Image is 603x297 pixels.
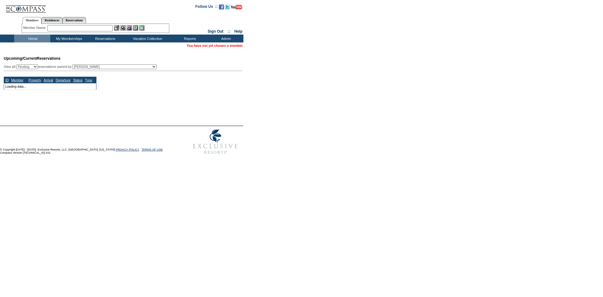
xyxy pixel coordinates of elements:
a: ID [5,78,9,82]
span: Reservations [4,56,61,61]
td: Vacation Collection [122,35,171,42]
a: Property [29,78,41,82]
td: Reports [171,35,207,42]
img: View [120,25,126,30]
td: Follow Us :: [195,4,218,11]
a: Reservations [62,17,86,24]
td: Reservations [86,35,122,42]
img: Subscribe to our YouTube Channel [231,5,242,9]
a: Sign Out [208,29,223,34]
a: Departure [56,78,70,82]
a: TERMS OF USE [142,148,163,151]
span: :: [228,29,230,34]
td: Loading data... [4,83,96,90]
img: Reservations [133,25,138,30]
img: b_calculator.gif [139,25,144,30]
a: Member [11,78,24,82]
a: Arrival [44,78,53,82]
img: Exclusive Resorts [187,126,243,157]
a: Type [85,78,92,82]
span: You have not yet chosen a member. [187,44,243,47]
a: Residences [41,17,62,24]
div: View all: reservations owned by: [4,64,160,69]
td: My Memberships [50,35,86,42]
a: Follow us on Twitter [225,6,230,10]
a: PRIVACY POLICY [116,148,139,151]
img: Impersonate [127,25,132,30]
a: Help [234,29,242,34]
a: Become our fan on Facebook [219,6,224,10]
div: Member Name: [23,25,47,30]
a: Subscribe to our YouTube Channel [231,6,242,10]
td: Admin [207,35,243,42]
a: Status [73,78,83,82]
td: Home [14,35,50,42]
span: Upcoming/Current [4,56,37,61]
img: b_edit.gif [114,25,119,30]
a: Members [23,17,42,24]
img: Become our fan on Facebook [219,4,224,9]
img: Follow us on Twitter [225,4,230,9]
